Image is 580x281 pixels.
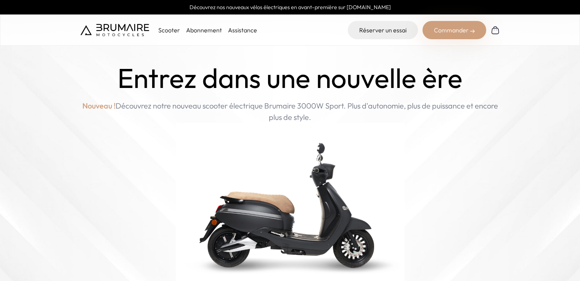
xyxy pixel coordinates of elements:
[348,21,418,39] a: Réserver un essai
[186,26,222,34] a: Abonnement
[470,29,475,34] img: right-arrow-2.png
[82,100,116,112] span: Nouveau !
[228,26,257,34] a: Assistance
[423,21,486,39] div: Commander
[117,62,463,94] h1: Entrez dans une nouvelle ère
[80,100,500,123] p: Découvrez notre nouveau scooter électrique Brumaire 3000W Sport. Plus d'autonomie, plus de puissa...
[158,26,180,35] p: Scooter
[491,26,500,35] img: Panier
[80,24,149,36] img: Brumaire Motocycles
